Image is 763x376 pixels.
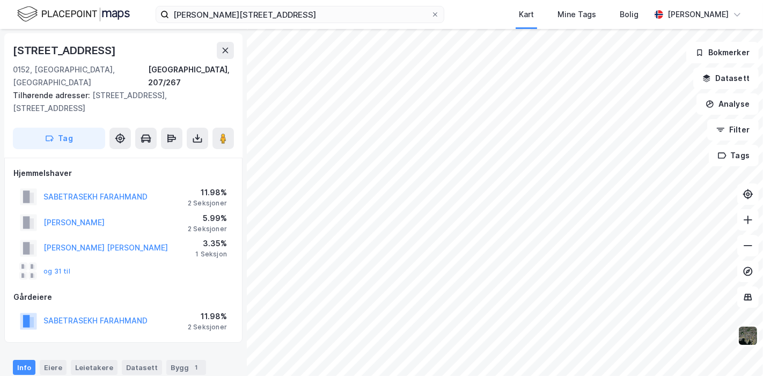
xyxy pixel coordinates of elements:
[709,145,759,166] button: Tags
[122,360,162,375] div: Datasett
[13,91,92,100] span: Tilhørende adresser:
[148,63,234,89] div: [GEOGRAPHIC_DATA], 207/267
[188,323,227,331] div: 2 Seksjoner
[693,68,759,89] button: Datasett
[40,360,67,375] div: Eiere
[13,63,148,89] div: 0152, [GEOGRAPHIC_DATA], [GEOGRAPHIC_DATA]
[620,8,639,21] div: Bolig
[17,5,130,24] img: logo.f888ab2527a4732fd821a326f86c7f29.svg
[519,8,534,21] div: Kart
[188,212,227,225] div: 5.99%
[709,325,763,376] iframe: Chat Widget
[709,325,763,376] div: Kontrollprogram for chat
[71,360,118,375] div: Leietakere
[696,93,759,115] button: Analyse
[188,225,227,233] div: 2 Seksjoner
[166,360,206,375] div: Bygg
[707,119,759,141] button: Filter
[195,237,227,250] div: 3.35%
[13,128,105,149] button: Tag
[195,250,227,259] div: 1 Seksjon
[188,186,227,199] div: 11.98%
[686,42,759,63] button: Bokmerker
[13,89,225,115] div: [STREET_ADDRESS], [STREET_ADDRESS]
[667,8,729,21] div: [PERSON_NAME]
[169,6,431,23] input: Søk på adresse, matrikkel, gårdeiere, leietakere eller personer
[191,362,202,373] div: 1
[13,291,233,304] div: Gårdeiere
[13,167,233,180] div: Hjemmelshaver
[188,199,227,208] div: 2 Seksjoner
[188,310,227,323] div: 11.98%
[13,42,118,59] div: [STREET_ADDRESS]
[557,8,596,21] div: Mine Tags
[13,360,35,375] div: Info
